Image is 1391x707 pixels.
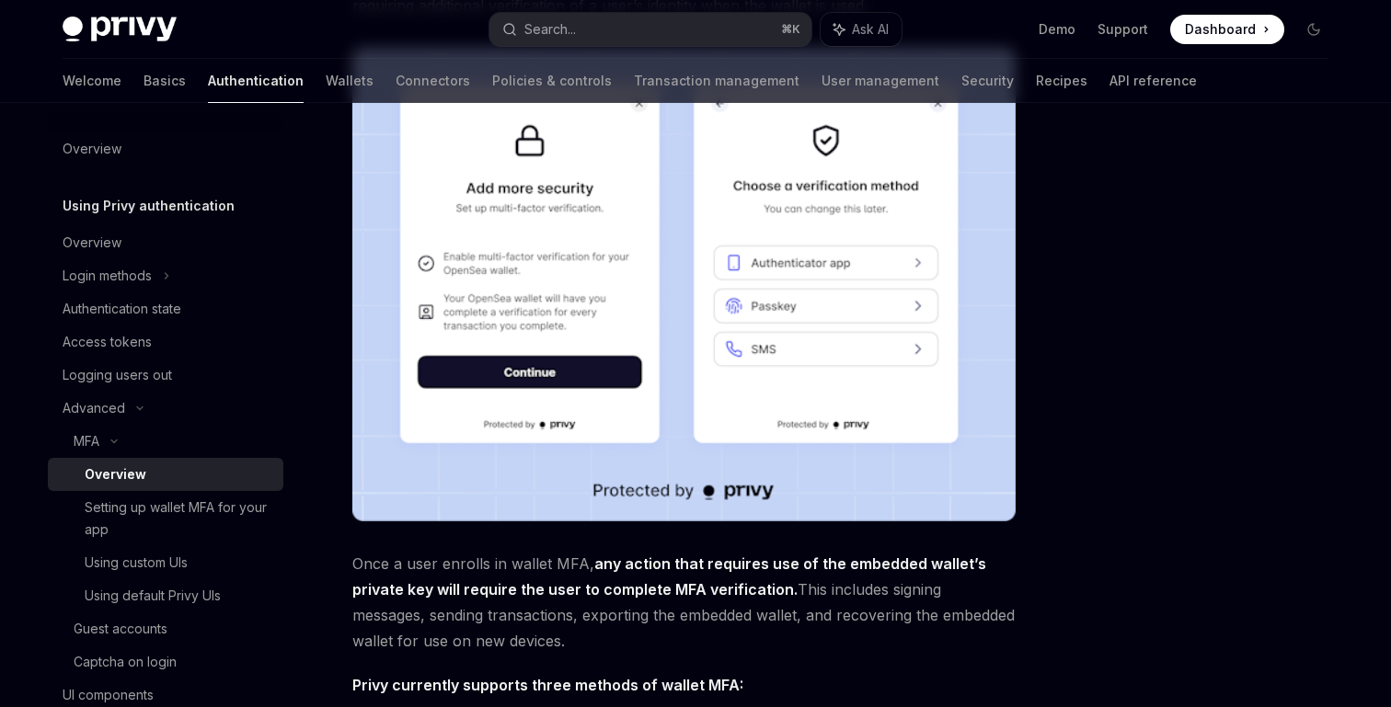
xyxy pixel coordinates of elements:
[144,59,186,103] a: Basics
[63,195,235,217] h5: Using Privy authentication
[48,579,283,612] a: Using default Privy UIs
[352,676,743,694] strong: Privy currently supports three methods of wallet MFA:
[1109,59,1197,103] a: API reference
[48,226,283,259] a: Overview
[63,265,152,287] div: Login methods
[74,651,177,673] div: Captcha on login
[48,325,283,359] a: Access tokens
[74,618,167,640] div: Guest accounts
[352,551,1016,654] span: Once a user enrolls in wallet MFA, This includes signing messages, sending transactions, exportin...
[1098,20,1148,39] a: Support
[48,292,283,325] a: Authentication state
[208,59,304,103] a: Authentication
[48,491,283,546] a: Setting up wallet MFA for your app
[48,612,283,645] a: Guest accounts
[352,554,986,599] strong: any action that requires use of the embedded wallet’s private key will require the user to comple...
[396,59,470,103] a: Connectors
[48,546,283,579] a: Using custom UIs
[634,59,799,103] a: Transaction management
[85,552,188,574] div: Using custom UIs
[74,430,99,452] div: MFA
[852,20,889,39] span: Ask AI
[822,59,939,103] a: User management
[48,645,283,678] a: Captcha on login
[48,458,283,491] a: Overview
[48,132,283,165] a: Overview
[352,48,1016,521] img: images/MFA.png
[63,17,177,42] img: dark logo
[85,496,272,541] div: Setting up wallet MFA for your app
[63,331,152,353] div: Access tokens
[63,232,121,254] div: Overview
[48,359,283,392] a: Logging users out
[1185,20,1256,39] span: Dashboard
[781,22,800,37] span: ⌘ K
[85,463,146,485] div: Overview
[1299,15,1328,44] button: Toggle dark mode
[326,59,374,103] a: Wallets
[63,397,125,419] div: Advanced
[492,59,612,103] a: Policies & controls
[63,59,121,103] a: Welcome
[63,298,181,320] div: Authentication state
[63,684,154,706] div: UI components
[1170,15,1284,44] a: Dashboard
[821,13,902,46] button: Ask AI
[1039,20,1075,39] a: Demo
[1036,59,1087,103] a: Recipes
[63,364,172,386] div: Logging users out
[489,13,811,46] button: Search...⌘K
[63,138,121,160] div: Overview
[524,18,576,40] div: Search...
[961,59,1014,103] a: Security
[85,585,221,607] div: Using default Privy UIs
